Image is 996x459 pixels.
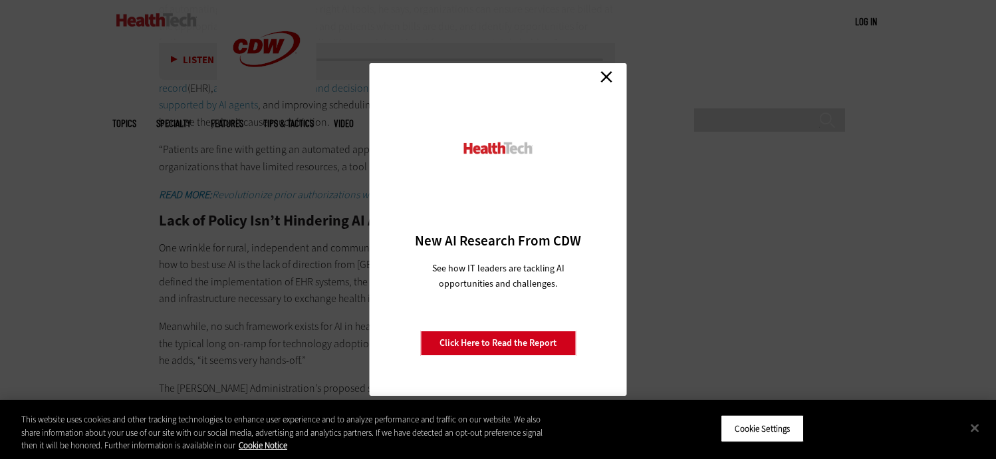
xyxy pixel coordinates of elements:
[462,141,535,155] img: HealthTech_0.png
[21,413,548,452] div: This website uses cookies and other tracking technologies to enhance user experience and to analy...
[393,231,604,250] h3: New AI Research From CDW
[420,331,576,356] a: Click Here to Read the Report
[721,414,804,442] button: Cookie Settings
[960,413,989,442] button: Close
[596,67,616,86] a: Close
[239,440,287,451] a: More information about your privacy
[416,261,580,291] p: See how IT leaders are tackling AI opportunities and challenges.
